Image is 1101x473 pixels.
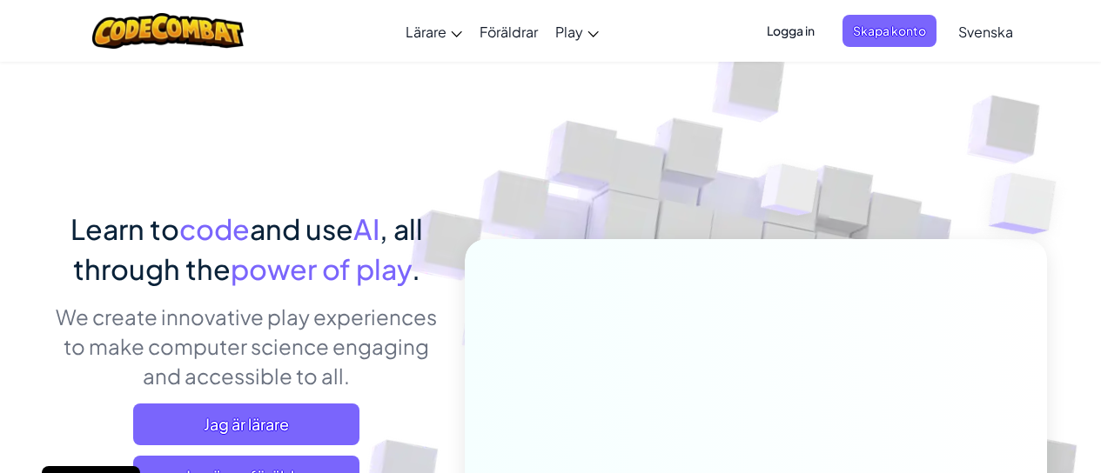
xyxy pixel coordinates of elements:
[843,15,937,47] button: Skapa konto
[471,8,547,55] a: Föräldrar
[92,13,245,49] img: CodeCombat logo
[950,8,1022,55] a: Svenska
[728,130,853,259] img: Overlap cubes
[55,302,439,390] p: We create innovative play experiences to make computer science engaging and accessible to all.
[958,23,1013,41] span: Svenska
[353,211,379,246] span: AI
[70,211,179,246] span: Learn to
[250,211,353,246] span: and use
[406,23,446,41] span: Lärare
[756,15,825,47] button: Logga in
[179,211,250,246] span: code
[133,403,359,445] a: Jag är lärare
[547,8,608,55] a: Play
[412,251,420,286] span: .
[397,8,471,55] a: Lärare
[555,23,583,41] span: Play
[231,251,412,286] span: power of play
